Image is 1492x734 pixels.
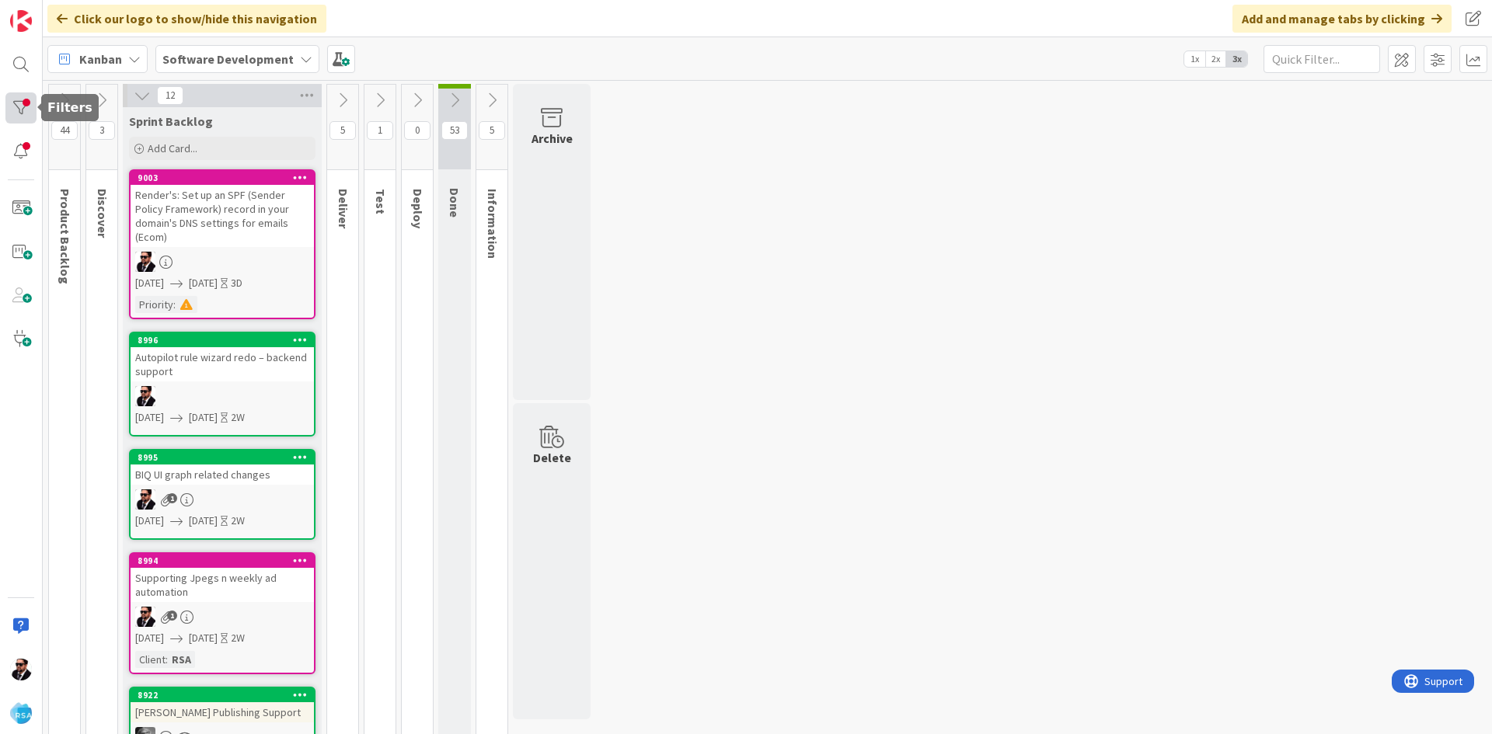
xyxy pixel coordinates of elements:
img: AC [135,489,155,510]
span: [DATE] [189,275,218,291]
div: 9003Render's: Set up an SPF (Sender Policy Framework) record in your domain's DNS settings for em... [131,171,314,247]
a: 8994Supporting Jpegs n weekly ad automationAC[DATE][DATE]2WClient:RSA [129,552,315,674]
span: [DATE] [135,275,164,291]
span: 2x [1205,51,1226,67]
span: 1 [167,493,177,503]
span: [DATE] [135,513,164,529]
div: 8994 [131,554,314,568]
span: 5 [479,121,505,140]
span: Deploy [410,189,426,228]
div: RSA [168,651,195,668]
div: Click our logo to show/hide this navigation [47,5,326,33]
div: 8922 [138,690,314,701]
img: AC [10,659,32,680]
a: 8995BIQ UI graph related changesAC[DATE][DATE]2W [129,449,315,540]
span: [DATE] [189,630,218,646]
span: Product Backlog [58,189,73,284]
b: Software Development [162,51,294,67]
span: Add Card... [148,141,197,155]
img: AC [135,252,155,272]
img: AC [135,386,155,406]
div: 8996 [138,335,314,346]
div: 2W [231,409,245,426]
span: Sprint Backlog [129,113,213,129]
div: AC [131,252,314,272]
div: 8994 [138,555,314,566]
div: 8995 [138,452,314,463]
span: Deliver [336,189,351,228]
span: 1 [167,611,177,621]
img: avatar [10,702,32,724]
div: 9003 [138,172,314,183]
span: 1x [1184,51,1205,67]
span: [DATE] [135,409,164,426]
div: [PERSON_NAME] Publishing Support [131,702,314,722]
span: 1 [367,121,393,140]
div: Priority [135,296,173,313]
div: AC [131,489,314,510]
span: [DATE] [189,513,218,529]
span: Support [33,2,71,21]
div: 3D [231,275,242,291]
div: AC [131,386,314,406]
span: [DATE] [189,409,218,426]
img: AC [135,607,155,627]
div: 8922 [131,688,314,702]
div: BIQ UI graph related changes [131,464,314,485]
div: Archive [532,129,573,148]
input: Quick Filter... [1264,45,1380,73]
span: Kanban [79,50,122,68]
div: 8996Autopilot rule wizard redo – backend support [131,333,314,381]
span: 44 [51,121,78,140]
a: 9003Render's: Set up an SPF (Sender Policy Framework) record in your domain's DNS settings for em... [129,169,315,319]
span: Information [485,189,500,259]
div: 8994Supporting Jpegs n weekly ad automation [131,554,314,602]
span: : [166,651,168,668]
span: : [173,296,176,313]
img: Visit kanbanzone.com [10,10,32,32]
a: 8996Autopilot rule wizard redo – backend supportAC[DATE][DATE]2W [129,332,315,437]
div: 2W [231,513,245,529]
div: Supporting Jpegs n weekly ad automation [131,568,314,602]
span: 3x [1226,51,1247,67]
span: 12 [157,86,183,105]
span: 0 [404,121,431,140]
h5: Filters [47,100,92,115]
span: 5 [329,121,356,140]
span: [DATE] [135,630,164,646]
span: Discover [95,189,110,238]
span: Test [373,189,389,214]
div: 8995 [131,450,314,464]
div: 9003 [131,171,314,185]
div: Autopilot rule wizard redo – backend support [131,347,314,381]
div: AC [131,607,314,627]
span: 53 [441,121,468,140]
span: 3 [89,121,115,140]
div: 8922[PERSON_NAME] Publishing Support [131,688,314,722]
div: 8996 [131,333,314,347]
div: 8995BIQ UI graph related changes [131,450,314,485]
div: 2W [231,630,245,646]
div: Render's: Set up an SPF (Sender Policy Framework) record in your domain's DNS settings for emails... [131,185,314,247]
div: Client [135,651,166,668]
div: Delete [533,448,571,467]
div: Add and manage tabs by clicking [1232,5,1452,33]
span: Done [447,188,462,217]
